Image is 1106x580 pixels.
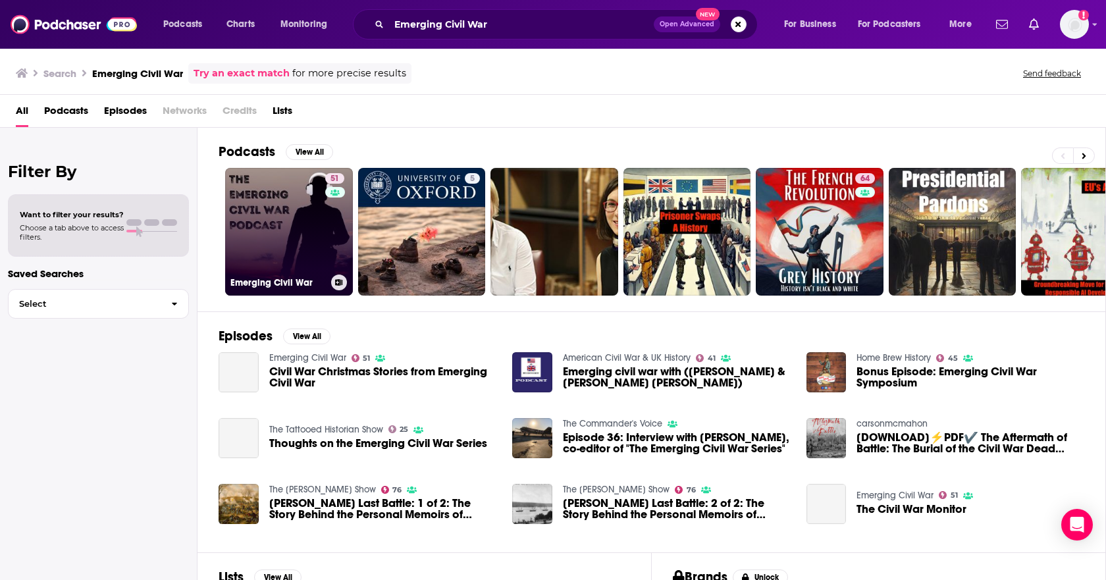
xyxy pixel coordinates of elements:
[936,354,958,362] a: 45
[512,352,552,392] img: Emerging civil war with (Chris Mackowski & Sarah Kay Bierle)
[855,173,875,184] a: 64
[940,14,988,35] button: open menu
[388,425,409,433] a: 25
[660,21,714,28] span: Open Advanced
[856,490,934,501] a: Emerging Civil War
[194,66,290,81] a: Try an exact match
[280,15,327,34] span: Monitoring
[269,366,497,388] a: Civil War Christmas Stories from Emerging Civil War
[563,366,791,388] a: Emerging civil war with (Chris Mackowski & Sarah Kay Bierle)
[856,418,928,429] a: carsonmcmahon
[856,504,966,515] a: The Civil War Monitor
[219,144,333,160] a: PodcastsView All
[92,67,183,80] h3: Emerging Civil War
[563,352,691,363] a: American Civil War & UK History
[806,484,847,524] a: The Civil War Monitor
[756,168,883,296] a: 64
[269,484,376,495] a: The John Batchelor Show
[163,15,202,34] span: Podcasts
[512,418,552,458] img: Episode 36: Interview with Dr. Chris Mackowski, co-editor of "The Emerging Civil War Series"
[675,486,696,494] a: 76
[1060,10,1089,39] img: User Profile
[1060,10,1089,39] button: Show profile menu
[381,486,402,494] a: 76
[226,15,255,34] span: Charts
[219,352,259,392] a: Civil War Christmas Stories from Emerging Civil War
[283,329,330,344] button: View All
[154,14,219,35] button: open menu
[1078,10,1089,20] svg: Add a profile image
[269,352,346,363] a: Emerging Civil War
[44,100,88,127] a: Podcasts
[563,498,791,520] span: [PERSON_NAME] Last Battle: 2 of 2: The Story Behind the Personal Memoirs of [PERSON_NAME] (Emergi...
[11,12,137,37] img: Podchaser - Follow, Share and Rate Podcasts
[856,366,1084,388] a: Bonus Episode: Emerging Civil War Symposium
[8,267,189,280] p: Saved Searches
[708,356,716,361] span: 41
[687,487,696,493] span: 76
[9,300,161,308] span: Select
[20,223,124,242] span: Choose a tab above to access filters.
[230,277,326,288] h3: Emerging Civil War
[223,100,257,127] span: Credits
[696,354,716,362] a: 41
[465,173,480,184] a: 5
[219,144,275,160] h2: Podcasts
[8,162,189,181] h2: Filter By
[470,172,475,186] span: 5
[856,352,931,363] a: Home Brew History
[849,14,940,35] button: open menu
[389,14,654,35] input: Search podcasts, credits, & more...
[325,173,344,184] a: 51
[225,168,353,296] a: 51Emerging Civil War
[292,66,406,81] span: for more precise results
[352,354,371,362] a: 51
[219,328,273,344] h2: Episodes
[1061,509,1093,540] div: Open Intercom Messenger
[563,366,791,388] span: Emerging civil war with ([PERSON_NAME] & [PERSON_NAME] [PERSON_NAME])
[269,498,497,520] span: [PERSON_NAME] Last Battle: 1 of 2: The Story Behind the Personal Memoirs of [PERSON_NAME] (Emergi...
[563,432,791,454] a: Episode 36: Interview with Dr. Chris Mackowski, co-editor of "The Emerging Civil War Series"
[939,491,958,499] a: 51
[951,492,958,498] span: 51
[8,289,189,319] button: Select
[806,352,847,392] img: Bonus Episode: Emerging Civil War Symposium
[948,356,958,361] span: 45
[856,432,1084,454] a: [DOWNLOAD]⚡️PDF✔️ The Aftermath of Battle: The Burial of the Civil War Dead (Emerging Civil War
[163,100,207,127] span: Networks
[269,424,383,435] a: The Tattooed Historian Show
[563,498,791,520] a: Grant's Last Battle: 2 of 2: The Story Behind the Personal Memoirs of Ulysses S. Grant (Emerging ...
[400,427,408,433] span: 25
[271,14,344,35] button: open menu
[563,418,662,429] a: The Commander's Voice
[654,16,720,32] button: Open AdvancedNew
[1024,13,1044,36] a: Show notifications dropdown
[563,432,791,454] span: Episode 36: Interview with [PERSON_NAME], co-editor of "The Emerging Civil War Series"
[1019,68,1085,79] button: Send feedback
[104,100,147,127] a: Episodes
[363,356,370,361] span: 51
[273,100,292,127] a: Lists
[392,487,402,493] span: 76
[219,418,259,458] a: Thoughts on the Emerging Civil War Series
[1060,10,1089,39] span: Logged in as calellac
[20,210,124,219] span: Want to filter your results?
[43,67,76,80] h3: Search
[784,15,836,34] span: For Business
[991,13,1013,36] a: Show notifications dropdown
[949,15,972,34] span: More
[858,15,921,34] span: For Podcasters
[806,418,847,458] img: [DOWNLOAD]⚡️PDF✔️ The Aftermath of Battle: The Burial of the Civil War Dead (Emerging Civil War
[512,484,552,524] img: Grant's Last Battle: 2 of 2: The Story Behind the Personal Memoirs of Ulysses S. Grant (Emerging ...
[16,100,28,127] a: All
